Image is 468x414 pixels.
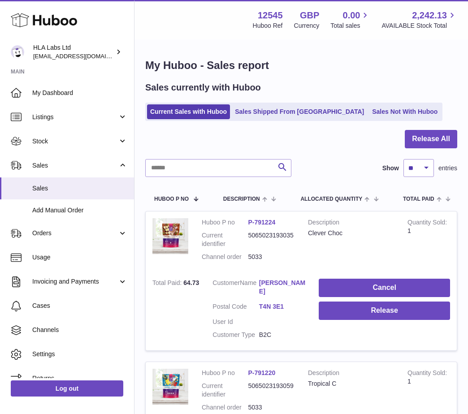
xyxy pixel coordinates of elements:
span: Sales [32,184,127,193]
span: Total sales [330,22,370,30]
span: Invoicing and Payments [32,277,118,286]
dt: Postal Code [212,302,259,313]
span: Cases [32,302,127,310]
dd: 5065023193035 [248,231,295,248]
div: Currency [294,22,320,30]
label: Show [382,164,399,172]
td: 1 [401,211,457,272]
a: Current Sales with Huboo [147,104,230,119]
a: P-791220 [248,369,276,376]
button: Cancel [319,279,450,297]
span: 0.00 [343,9,360,22]
span: Huboo P no [154,196,189,202]
span: Stock [32,137,118,146]
span: 2,242.13 [412,9,447,22]
dt: Current identifier [202,231,248,248]
dd: B2C [259,331,306,339]
span: Channels [32,326,127,334]
div: HLA Labs Ltd [33,43,114,60]
a: Sales Shipped From [GEOGRAPHIC_DATA] [232,104,367,119]
button: Release [319,302,450,320]
span: AVAILABLE Stock Total [381,22,457,30]
a: 2,242.13 AVAILABLE Stock Total [381,9,457,30]
dt: Channel order [202,253,248,261]
span: Orders [32,229,118,237]
span: My Dashboard [32,89,127,97]
dt: Current identifier [202,382,248,399]
strong: 12545 [258,9,283,22]
a: [PERSON_NAME] [259,279,306,296]
span: Returns [32,374,127,383]
div: Tropical C [308,379,394,388]
img: 125451757030608.jpg [152,369,188,405]
span: Total paid [403,196,434,202]
a: P-791224 [248,219,276,226]
strong: Description [308,218,394,229]
dd: 5033 [248,253,295,261]
dt: User Id [212,318,259,326]
a: Sales Not With Huboo [369,104,441,119]
strong: Description [308,369,394,379]
a: T4N 3E1 [259,302,306,311]
strong: GBP [300,9,319,22]
span: Description [223,196,260,202]
dd: 5033 [248,403,295,412]
dd: 5065023193059 [248,382,295,399]
span: Add Manual Order [32,206,127,215]
a: 0.00 Total sales [330,9,370,30]
span: Usage [32,253,127,262]
dt: Huboo P no [202,369,248,377]
h2: Sales currently with Huboo [145,82,261,94]
h1: My Huboo - Sales report [145,58,457,73]
dt: Huboo P no [202,218,248,227]
span: Customer [212,279,240,286]
dt: Name [212,279,259,298]
img: 125451757032102.jpg [152,218,188,254]
span: 64.73 [183,279,199,286]
dt: Customer Type [212,331,259,339]
span: ALLOCATED Quantity [300,196,362,202]
button: Release All [405,130,457,148]
dt: Channel order [202,403,248,412]
span: Sales [32,161,118,170]
a: Log out [11,380,123,397]
strong: Total Paid [152,279,183,289]
div: Clever Choc [308,229,394,237]
span: [EMAIL_ADDRESS][DOMAIN_NAME] [33,52,132,60]
strong: Quantity Sold [407,219,447,228]
img: clinton@newgendirect.com [11,45,24,59]
div: Huboo Ref [253,22,283,30]
span: Listings [32,113,118,121]
span: entries [438,164,457,172]
strong: Quantity Sold [407,369,447,379]
span: Settings [32,350,127,358]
